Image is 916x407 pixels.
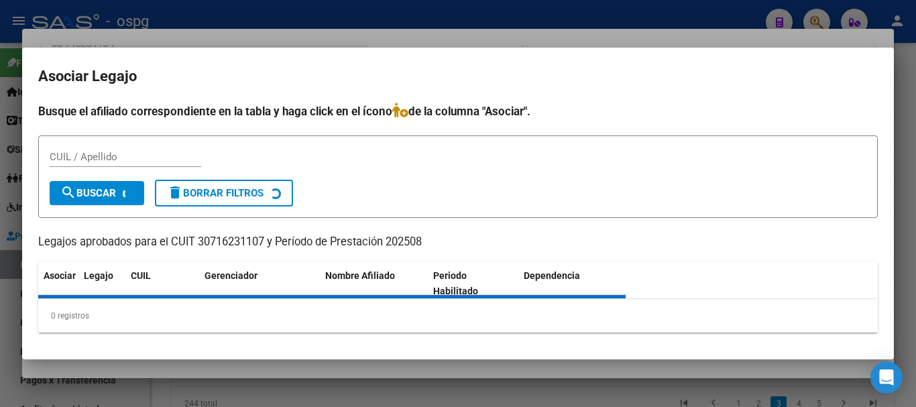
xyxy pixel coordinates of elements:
span: Asociar [44,270,76,281]
datatable-header-cell: Nombre Afiliado [320,261,428,306]
mat-icon: search [60,184,76,200]
datatable-header-cell: Dependencia [518,261,626,306]
span: Dependencia [524,270,580,281]
button: Buscar [50,181,144,205]
datatable-header-cell: Gerenciador [199,261,320,306]
datatable-header-cell: Legajo [78,261,125,306]
button: Borrar Filtros [155,180,293,207]
span: CUIL [131,270,151,281]
span: Borrar Filtros [167,187,264,199]
p: Legajos aprobados para el CUIT 30716231107 y Período de Prestación 202508 [38,234,878,251]
span: Periodo Habilitado [433,270,478,296]
h2: Asociar Legajo [38,64,878,89]
h4: Busque el afiliado correspondiente en la tabla y haga click en el ícono de la columna "Asociar". [38,103,878,120]
span: Buscar [60,187,116,199]
div: Open Intercom Messenger [870,361,903,394]
datatable-header-cell: Asociar [38,261,78,306]
datatable-header-cell: CUIL [125,261,199,306]
div: 0 registros [38,299,878,333]
span: Legajo [84,270,113,281]
mat-icon: delete [167,184,183,200]
span: Gerenciador [205,270,257,281]
datatable-header-cell: Periodo Habilitado [428,261,518,306]
span: Nombre Afiliado [325,270,395,281]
